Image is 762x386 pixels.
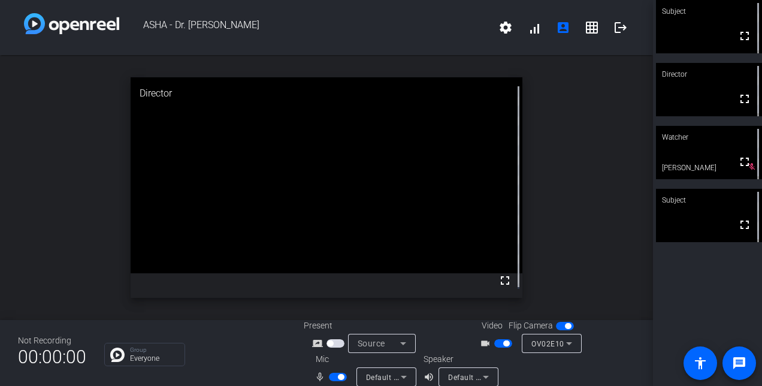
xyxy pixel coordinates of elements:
mat-icon: fullscreen [498,273,512,288]
img: white-gradient.svg [24,13,119,34]
span: Default - Speakers (Realtek(R) Audio) [448,372,577,382]
div: Not Recording [18,334,86,347]
div: Director [131,77,522,110]
span: Flip Camera [509,319,553,332]
button: signal_cellular_alt [520,13,549,42]
mat-icon: accessibility [693,356,707,370]
mat-icon: message [732,356,746,370]
span: Video [482,319,503,332]
mat-icon: account_box [556,20,570,35]
span: ASHA - Dr. [PERSON_NAME] [119,13,491,42]
mat-icon: grid_on [585,20,599,35]
div: Present [304,319,424,332]
mat-icon: volume_up [424,370,438,384]
mat-icon: settings [498,20,513,35]
span: Source [358,339,385,348]
p: Everyone [130,355,179,362]
mat-icon: fullscreen [737,92,752,106]
div: Speaker [424,353,495,366]
span: 00:00:00 [18,342,86,372]
span: OV02E10 [531,340,564,348]
mat-icon: fullscreen [737,29,752,43]
mat-icon: logout [613,20,628,35]
p: Group [130,347,179,353]
div: Subject [656,189,762,212]
mat-icon: videocam_outline [480,336,494,351]
span: Default - Microphone Array (Realtek(R) Audio) [366,372,526,382]
div: Mic [304,353,424,366]
mat-icon: screen_share_outline [312,336,326,351]
mat-icon: fullscreen [737,155,752,169]
div: Watcher [656,126,762,149]
div: Director [656,63,762,86]
mat-icon: mic_none [315,370,329,384]
img: Chat Icon [110,348,125,362]
mat-icon: fullscreen [737,218,752,232]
